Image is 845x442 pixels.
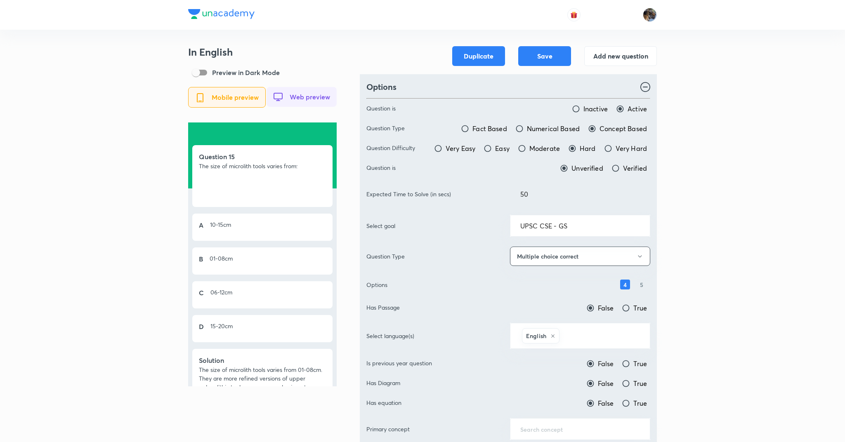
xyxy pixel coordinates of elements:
p: 10-15cm [210,220,231,229]
button: Open [645,428,647,430]
p: 01-08cm [210,254,233,263]
span: Numerical Based [527,124,580,134]
p: Primary concept [366,425,410,433]
span: Very Hard [616,143,647,153]
h3: In English [188,46,337,58]
h5: Solution [199,355,326,365]
p: Has Diagram [366,379,400,388]
span: Moderate [529,143,560,153]
h5: C [199,288,204,298]
span: Very Easy [446,143,475,153]
p: Has equation [366,398,401,408]
h5: D [199,322,204,331]
span: True [633,379,647,388]
p: Question Type [366,252,405,261]
p: 06-12cm [210,288,232,296]
p: Question is [366,104,396,114]
span: Inactive [583,104,608,114]
button: Save [518,46,571,66]
p: Preview in Dark Mode [212,68,280,78]
button: Add new question [584,46,657,66]
p: The size of microlith tools varies from: [199,162,326,170]
span: Mobile preview [212,94,259,101]
button: avatar [567,8,581,21]
img: Company Logo [188,9,255,19]
p: Expected Time to Solve (in secs) [366,190,451,198]
a: Company Logo [188,9,255,21]
span: False [598,398,614,408]
p: Select language(s) [366,331,414,340]
input: in secs [510,183,650,205]
p: Options [366,280,387,289]
p: Question is [366,163,396,173]
input: Search goal [520,222,640,230]
p: Is previous year question [366,359,432,369]
span: True [633,303,647,313]
span: True [633,359,647,369]
span: False [598,359,614,369]
span: Concept Based [600,124,647,134]
h4: Options [366,81,397,93]
span: Easy [495,143,510,153]
img: Chayan Mehta [643,8,657,22]
button: Open [645,225,647,227]
span: Fact Based [472,124,507,134]
span: Active [628,104,647,114]
h6: English [526,331,546,340]
p: Question Difficulty [366,143,415,153]
span: Hard [580,143,596,153]
h6: 5 [637,280,647,289]
h5: Question 15 [199,152,326,162]
h5: A [199,220,203,230]
button: Open [645,335,647,337]
span: False [598,379,614,388]
span: True [633,398,647,408]
p: Select goal [366,221,395,230]
p: Has Passage [366,303,400,313]
h5: B [199,254,203,264]
span: Web preview [290,93,330,101]
span: False [598,303,614,313]
span: Unverified [571,163,603,173]
p: The size of microlith tools varies from 01-08cm. They are more refined versions of upper palaeoli... [199,365,326,391]
button: Multiple choice correct [510,247,650,266]
span: Verified [623,163,647,173]
button: Duplicate [452,46,505,66]
input: Search concept [520,425,640,433]
p: 15-20cm [210,322,233,330]
h6: 4 [620,280,630,289]
p: Question Type [366,124,405,134]
img: avatar [570,11,578,19]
